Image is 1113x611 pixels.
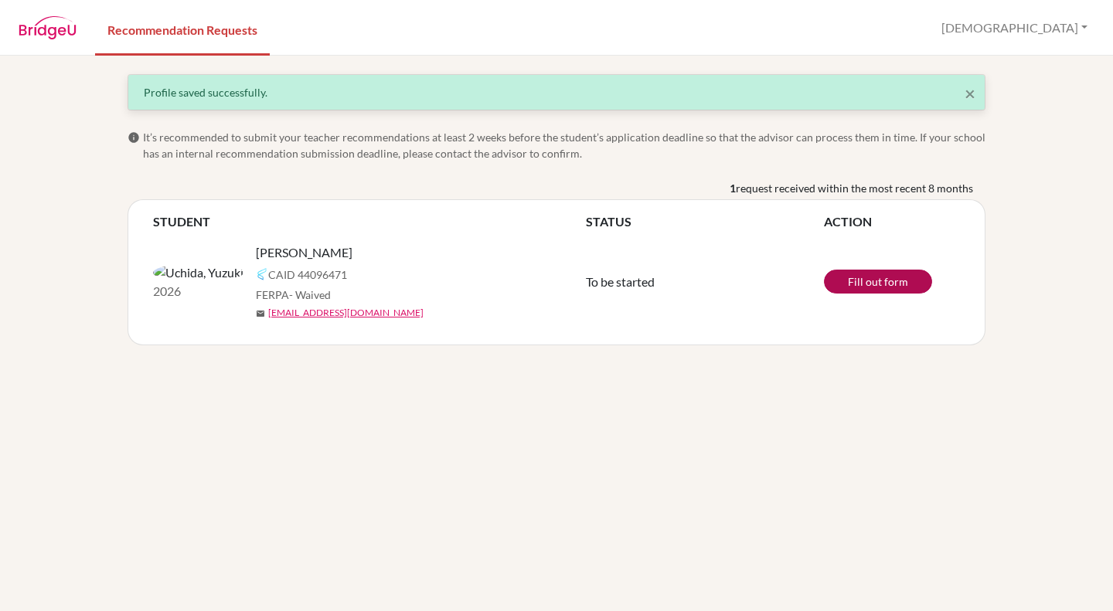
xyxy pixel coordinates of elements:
span: request received within the most recent 8 months [736,180,973,196]
img: Common App logo [256,268,268,280]
span: CAID 44096471 [268,266,347,283]
span: info [128,131,140,144]
span: FERPA [256,287,331,303]
span: - Waived [289,288,331,301]
a: Fill out form [824,270,932,294]
th: STATUS [586,212,824,231]
span: [PERSON_NAME] [256,243,352,262]
th: ACTION [824,212,960,231]
th: STUDENT [153,212,586,231]
b: 1 [730,180,736,196]
a: Recommendation Requests [95,2,270,56]
span: It’s recommended to submit your teacher recommendations at least 2 weeks before the student’s app... [143,129,985,161]
span: mail [256,309,265,318]
div: Profile saved successfully. [144,84,969,100]
span: × [965,82,975,104]
button: Close [965,84,975,103]
button: [DEMOGRAPHIC_DATA] [934,13,1094,42]
span: To be started [586,274,655,289]
p: 2026 [153,282,243,300]
img: Uchida, Yuzuki [153,263,243,282]
a: [EMAIL_ADDRESS][DOMAIN_NAME] [268,306,424,320]
img: BridgeU logo [19,16,77,39]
